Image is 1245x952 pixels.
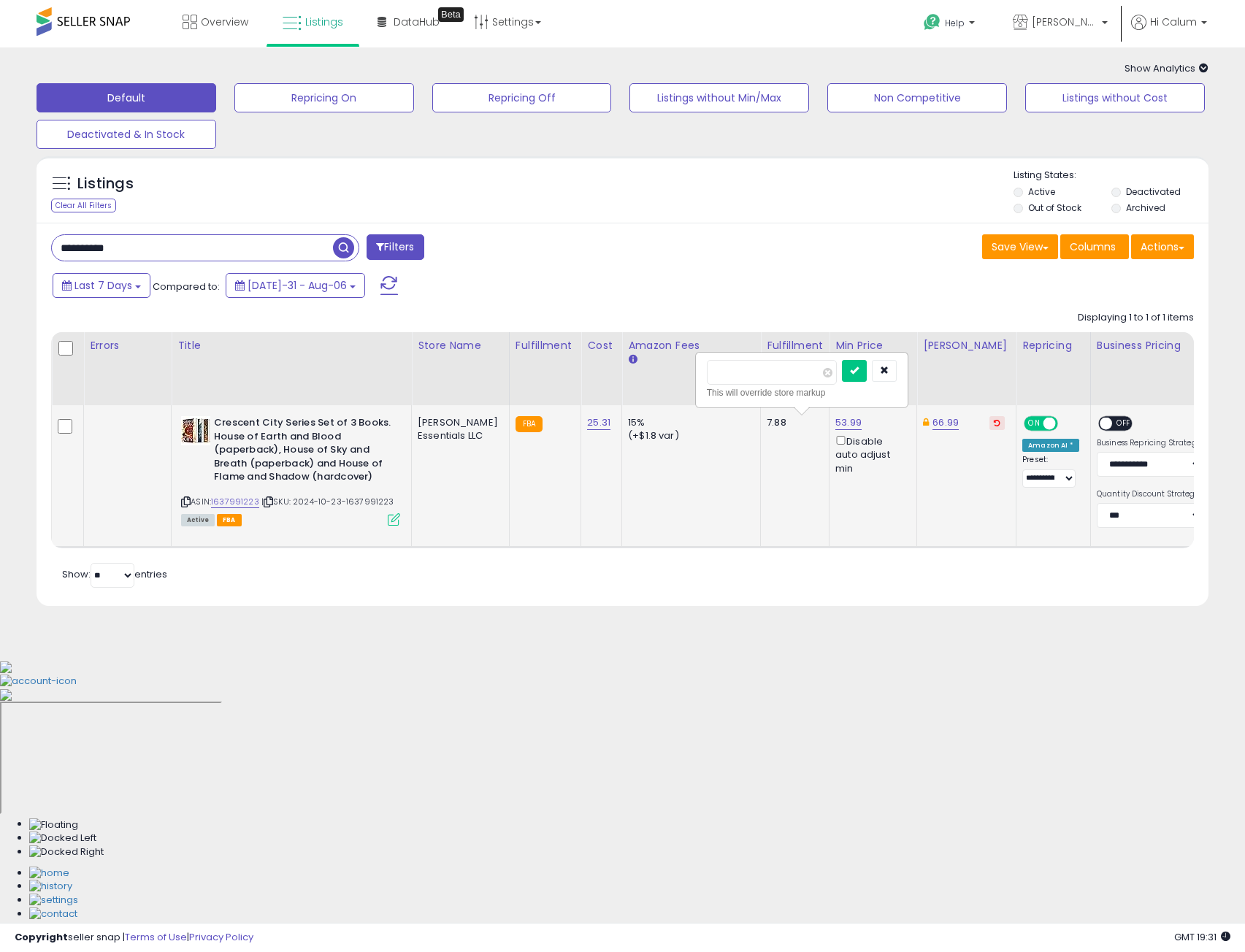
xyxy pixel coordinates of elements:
div: Preset: [1022,455,1079,488]
div: Errors [90,338,165,353]
button: Filters [367,234,424,260]
small: Amazon Fees. [628,353,637,366]
button: Deactivated & In Stock [37,120,216,149]
div: Title [177,338,405,353]
span: [DATE]-31 - Aug-06 [248,278,347,293]
div: Amazon Fees [628,338,754,353]
span: OFF [1056,418,1079,430]
button: Actions [1131,234,1194,259]
b: Crescent City Series Set of 3 Books. House of Earth and Blood (paperback), House of Sky and Breat... [214,416,391,488]
span: | SKU: 2024-10-23-1637991223 [261,496,394,507]
button: Default [37,83,216,112]
img: Docked Left [29,832,96,845]
label: Out of Stock [1028,201,1081,214]
div: Business Pricing [1097,338,1245,353]
img: Home [29,867,69,880]
div: Min Price [835,338,911,353]
span: Listings [305,15,343,29]
button: [DATE]-31 - Aug-06 [226,273,365,298]
div: 7.88 [767,416,818,429]
button: Save View [982,234,1058,259]
span: Help [945,17,965,29]
span: Show: entries [62,567,167,581]
i: Get Help [923,13,941,31]
span: ON [1025,418,1043,430]
button: Listings without Cost [1025,83,1205,112]
a: 1637991223 [211,496,259,508]
span: OFF [1112,418,1135,430]
a: Hi Calum [1131,15,1207,47]
span: Hi Calum [1150,15,1197,29]
a: 66.99 [932,415,959,430]
span: Last 7 Days [74,278,132,293]
img: Settings [29,894,78,907]
span: All listings currently available for purchase on Amazon [181,514,215,526]
div: Repricing [1022,338,1084,353]
img: Docked Right [29,845,104,859]
img: 519FxtfB32L._SL40_.jpg [181,416,210,445]
a: 25.31 [587,415,610,430]
div: Fulfillment [516,338,575,353]
span: Overview [201,15,248,29]
div: [PERSON_NAME] [923,338,1010,353]
span: Show Analytics [1125,61,1208,75]
button: Listings without Min/Max [629,83,809,112]
div: Cost [587,338,616,353]
div: (+$1.8 var) [628,429,749,442]
img: Floating [29,818,78,832]
div: Fulfillment Cost [767,338,823,369]
img: History [29,880,72,894]
span: Compared to: [153,280,220,293]
label: Active [1028,185,1055,198]
div: Amazon AI * [1022,439,1079,452]
div: Displaying 1 to 1 of 1 items [1078,311,1194,325]
div: Store Name [418,338,503,353]
img: Contact [29,907,77,921]
label: Quantity Discount Strategy: [1097,489,1203,499]
button: Non Competitive [827,83,1007,112]
small: FBA [516,416,543,432]
button: Repricing Off [432,83,612,112]
div: Tooltip anchor [438,7,464,22]
button: Repricing On [234,83,414,112]
a: 53.99 [835,415,862,430]
span: FBA [217,514,242,526]
label: Archived [1126,201,1165,214]
div: ASIN: [181,416,400,524]
button: Columns [1060,234,1129,259]
a: Help [912,2,989,47]
button: Last 7 Days [53,273,150,298]
span: [PERSON_NAME] Essentials LLC [1032,15,1097,29]
label: Business Repricing Strategy: [1097,438,1203,448]
h5: Listings [77,174,134,194]
div: [PERSON_NAME] Essentials LLC [418,416,498,442]
span: DataHub [394,15,440,29]
p: Listing States: [1014,169,1208,183]
div: This will override store markup [707,385,897,400]
label: Deactivated [1126,185,1181,198]
div: Clear All Filters [51,199,116,212]
div: Disable auto adjust min [835,433,905,475]
span: Columns [1070,239,1116,254]
div: 15% [628,416,749,429]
